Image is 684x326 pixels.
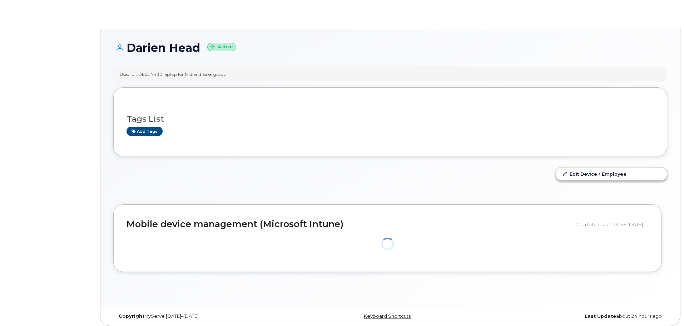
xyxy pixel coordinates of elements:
[207,43,236,51] small: Active
[482,313,667,319] div: about 24 hours ago
[113,313,298,319] div: MyServe [DATE]–[DATE]
[127,115,654,123] h3: Tags List
[119,313,144,319] strong: Copyright
[556,167,667,180] a: Edit Device / Employee
[575,218,648,231] div: Data fetched at 14:56 [DATE]
[127,219,569,229] h2: Mobile device management (Microsoft Intune)
[364,313,411,319] a: Keyboard Shortcuts
[120,71,226,77] div: Used for: DELL 7430 laptop for Midland Sales group
[585,313,616,319] strong: Last Update
[113,42,667,54] h1: Darien Head
[127,127,163,136] a: Add tags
